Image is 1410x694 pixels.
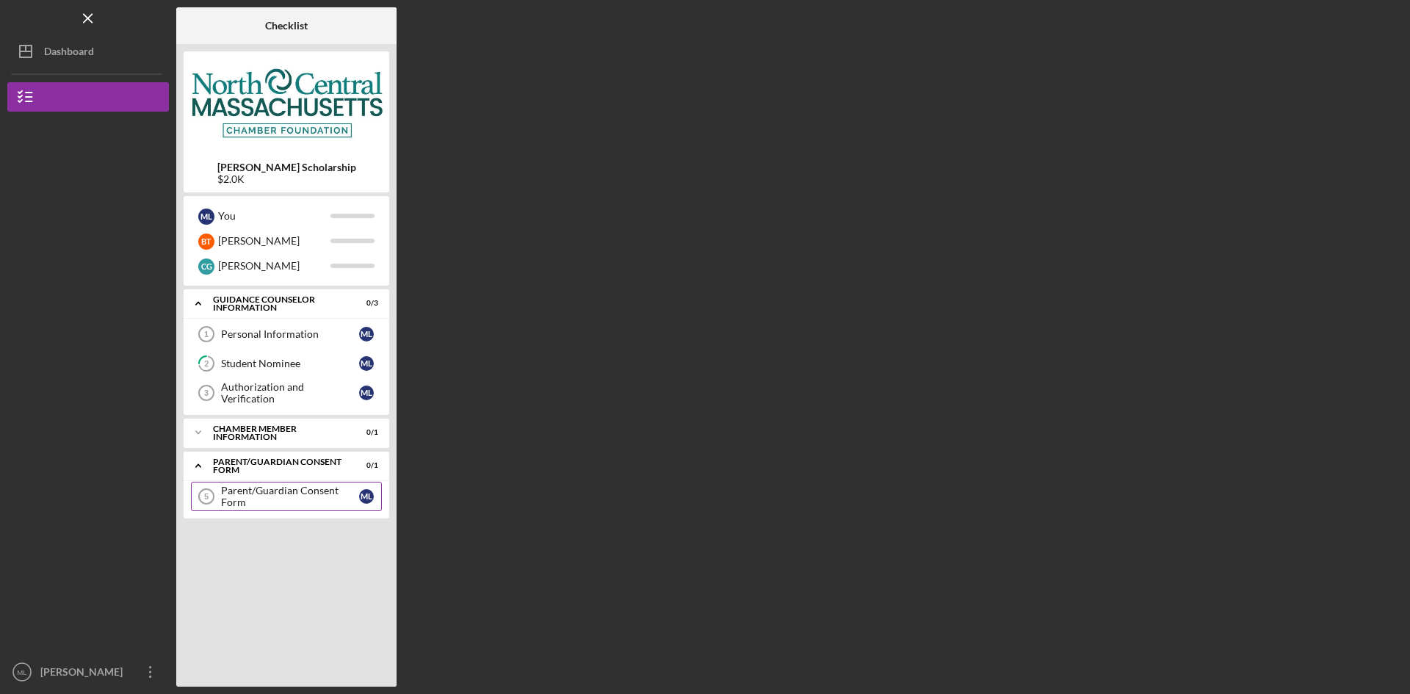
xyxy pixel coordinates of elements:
div: Parent/Guardian Consent Form [213,458,341,474]
b: [PERSON_NAME] Scholarship [217,162,356,173]
a: 5Parent/Guardian Consent FormML [191,482,382,511]
div: M L [359,327,374,341]
div: [PERSON_NAME] [218,253,330,278]
tspan: 5 [204,492,209,501]
div: You [218,203,330,228]
text: ML [17,668,27,676]
a: 1Personal InformationML [191,319,382,349]
div: Authorization and Verification [221,381,359,405]
div: Chamber Member Information [213,424,341,441]
tspan: 2 [204,359,209,369]
tspan: 1 [204,330,209,339]
div: Guidance Counselor Information [213,295,341,312]
div: 0 / 1 [352,428,378,437]
div: M L [359,356,374,371]
b: Checklist [265,20,308,32]
div: M L [359,386,374,400]
button: ML[PERSON_NAME] [7,657,169,687]
img: Product logo [184,59,389,147]
div: C G [198,259,214,275]
div: Parent/Guardian Consent Form [221,485,359,508]
button: Dashboard [7,37,169,66]
div: B T [198,234,214,250]
div: [PERSON_NAME] [37,657,132,690]
a: 3Authorization and VerificationML [191,378,382,408]
div: $2.0K [217,173,356,185]
div: Student Nominee [221,358,359,369]
a: 2Student NomineeML [191,349,382,378]
div: Dashboard [44,37,94,70]
div: Personal Information [221,328,359,340]
tspan: 3 [204,388,209,397]
div: 0 / 3 [352,299,378,308]
div: M L [198,209,214,225]
div: M L [359,489,374,504]
div: 0 / 1 [352,461,378,470]
div: [PERSON_NAME] [218,228,330,253]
